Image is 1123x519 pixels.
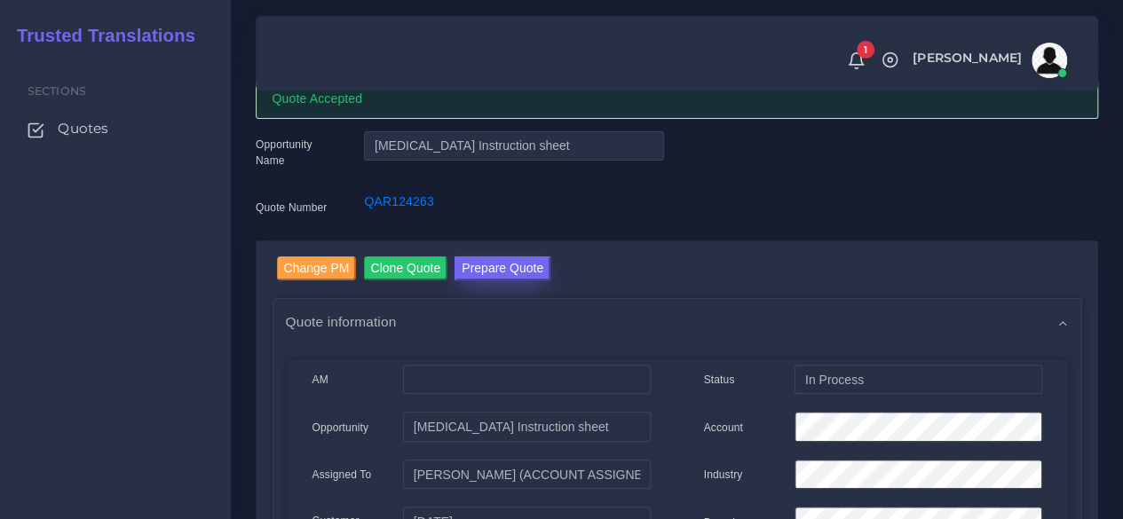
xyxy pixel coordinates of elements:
label: Account [704,420,743,436]
span: Quotes [58,119,108,138]
a: Prepare Quote [455,256,550,285]
a: Quotes [13,110,217,147]
label: Opportunity [312,420,369,436]
label: Opportunity Name [256,137,337,169]
input: Change PM [277,256,357,280]
label: AM [312,372,328,388]
img: avatar [1032,43,1067,78]
span: Quote information [286,311,397,332]
a: Trusted Translations [4,21,195,51]
h2: Trusted Translations [4,25,195,46]
span: Sections [28,84,86,98]
span: 1 [857,41,874,59]
a: QAR124263 [364,194,433,208]
input: Clone Quote [364,256,448,280]
span: [PERSON_NAME] [913,51,1022,64]
label: Quote Number [256,200,327,216]
a: 1 [841,51,872,70]
label: Industry [704,467,743,483]
button: Prepare Quote [455,256,550,280]
label: Status [704,372,735,388]
div: Quote Accepted [256,80,1098,119]
input: pm [403,460,650,490]
label: Assigned To [312,467,372,483]
a: [PERSON_NAME]avatar [904,43,1073,78]
div: Quote information [273,299,1081,344]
